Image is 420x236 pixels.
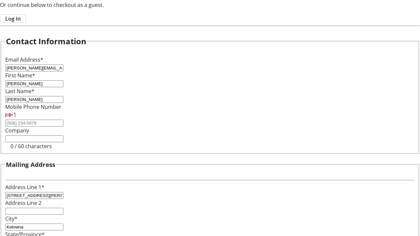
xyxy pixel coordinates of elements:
[5,103,61,110] label: Mobile Phone Number
[5,120,63,127] input: (506) 234-5678
[6,35,86,47] h2: Contact Information
[5,215,17,222] label: City*
[5,184,44,191] label: Address Line 1*
[5,199,41,206] label: Address Line 2
[5,88,34,95] label: Last Name*
[10,143,52,150] tr-character-limit: 0 / 60 characters
[5,15,21,23] span: Log In
[5,56,43,63] label: Email Address*
[5,224,63,230] input: City
[5,192,63,199] input: Address
[5,127,29,134] label: Company
[5,72,35,79] label: First Name*
[6,160,55,169] h3: Mailing Address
